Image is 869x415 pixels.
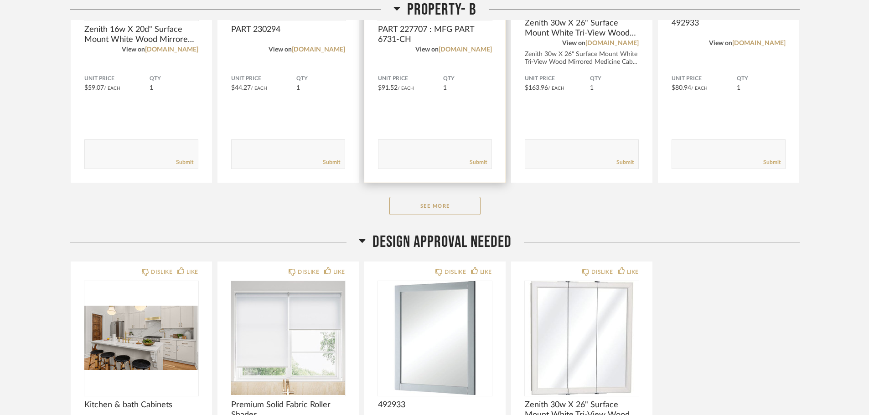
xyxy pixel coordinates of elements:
[470,159,487,166] a: Submit
[591,267,613,277] div: DISLIKE
[672,85,691,91] span: $80.94
[590,85,594,91] span: 1
[525,85,548,91] span: $163.96
[443,75,492,82] span: QTY
[548,86,564,91] span: / Each
[251,86,267,91] span: / Each
[298,267,319,277] div: DISLIKE
[562,40,585,46] span: View on
[737,85,740,91] span: 1
[590,75,639,82] span: QTY
[269,46,292,53] span: View on
[84,85,104,91] span: $59.07
[84,400,198,410] span: Kitchen & bath Cabinets
[84,75,150,82] span: Unit Price
[585,40,639,46] a: [DOMAIN_NAME]
[176,159,193,166] a: Submit
[525,51,639,66] div: Zenith 30w X 26" Surface Mount White Tri-View Wood Mirrored Medicine Cab...
[525,281,639,395] img: undefined
[104,86,120,91] span: / Each
[186,267,198,277] div: LIKE
[672,18,786,28] span: 492933
[389,197,481,215] button: See More
[709,40,732,46] span: View on
[691,86,708,91] span: / Each
[231,25,345,35] span: PART 230294
[445,267,466,277] div: DISLIKE
[415,46,439,53] span: View on
[292,46,345,53] a: [DOMAIN_NAME]
[525,18,639,38] span: Zenith 30w X 26" Surface Mount White Tri-View Wood Mirrored Medicine Cabinet
[627,267,639,277] div: LIKE
[231,281,345,395] img: undefined
[480,267,492,277] div: LIKE
[378,25,492,45] span: PART 227707 : MFG PART 6731-CH
[525,75,590,82] span: Unit Price
[231,85,251,91] span: $44.27
[378,281,492,395] img: undefined
[323,159,340,166] a: Submit
[145,46,198,53] a: [DOMAIN_NAME]
[763,159,781,166] a: Submit
[84,281,198,395] img: undefined
[333,267,345,277] div: LIKE
[150,75,198,82] span: QTY
[122,46,145,53] span: View on
[378,400,492,410] span: 492933
[296,85,300,91] span: 1
[439,46,492,53] a: [DOMAIN_NAME]
[231,75,296,82] span: Unit Price
[672,75,737,82] span: Unit Price
[443,85,447,91] span: 1
[296,75,345,82] span: QTY
[151,267,172,277] div: DISLIKE
[378,85,398,91] span: $91.52
[378,75,443,82] span: Unit Price
[398,86,414,91] span: / Each
[372,232,512,252] span: Design Approval Needed
[737,75,786,82] span: QTY
[150,85,153,91] span: 1
[732,40,786,46] a: [DOMAIN_NAME]
[616,159,634,166] a: Submit
[84,25,198,45] span: Zenith 16w X 20d" Surface Mount White Wood Mirrored Medicine Cabinet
